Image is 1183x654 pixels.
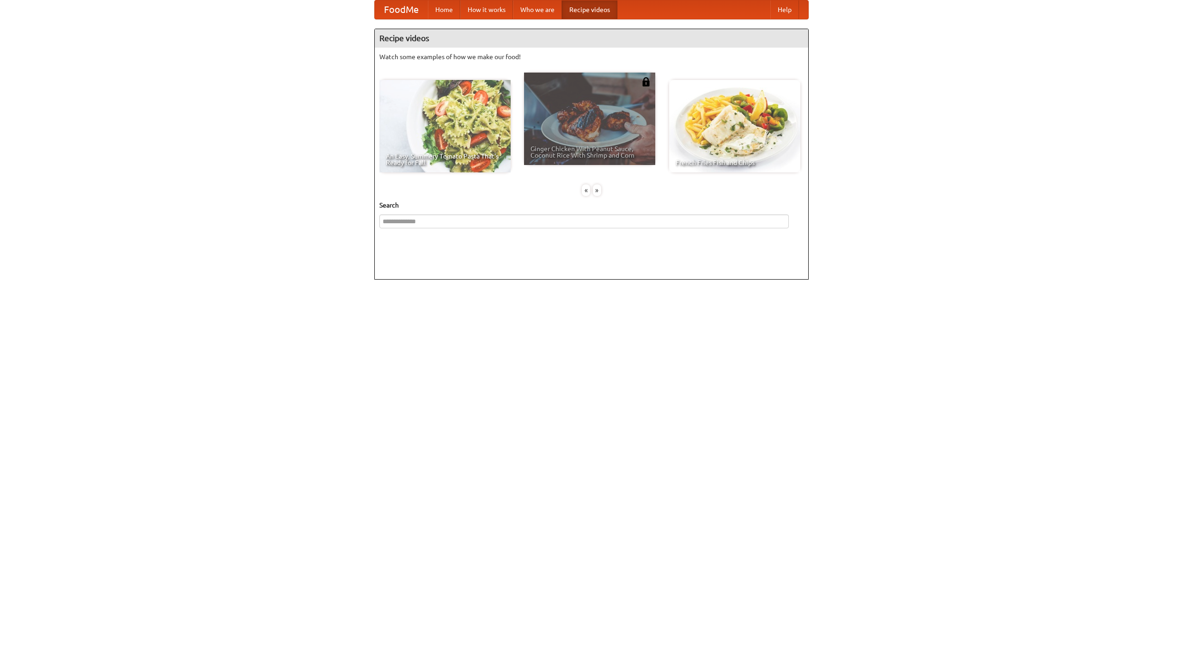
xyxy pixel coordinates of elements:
[669,80,800,172] a: French Fries Fish and Chips
[513,0,562,19] a: Who we are
[582,184,590,196] div: «
[375,29,808,48] h4: Recipe videos
[641,77,651,86] img: 483408.png
[428,0,460,19] a: Home
[379,201,804,210] h5: Search
[375,0,428,19] a: FoodMe
[593,184,601,196] div: »
[379,80,511,172] a: An Easy, Summery Tomato Pasta That's Ready for Fall
[676,159,794,166] span: French Fries Fish and Chips
[562,0,617,19] a: Recipe videos
[770,0,799,19] a: Help
[460,0,513,19] a: How it works
[379,52,804,61] p: Watch some examples of how we make our food!
[386,153,504,166] span: An Easy, Summery Tomato Pasta That's Ready for Fall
